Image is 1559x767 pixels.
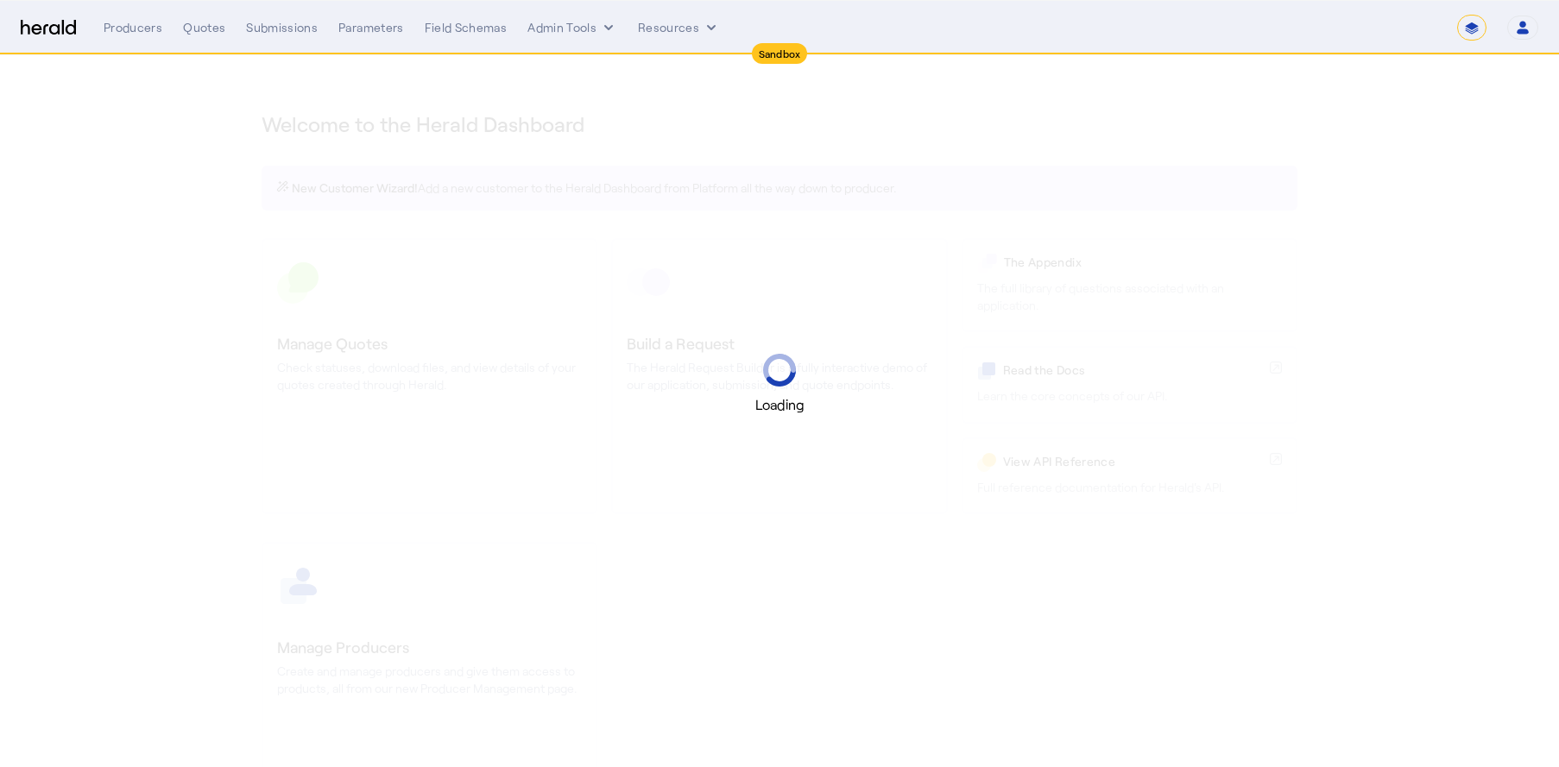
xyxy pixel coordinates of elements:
div: Submissions [246,19,318,36]
div: Sandbox [752,43,808,64]
div: Field Schemas [425,19,508,36]
button: internal dropdown menu [527,19,617,36]
img: Herald Logo [21,20,76,36]
button: Resources dropdown menu [638,19,720,36]
div: Quotes [183,19,225,36]
div: Producers [104,19,162,36]
div: Parameters [338,19,404,36]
